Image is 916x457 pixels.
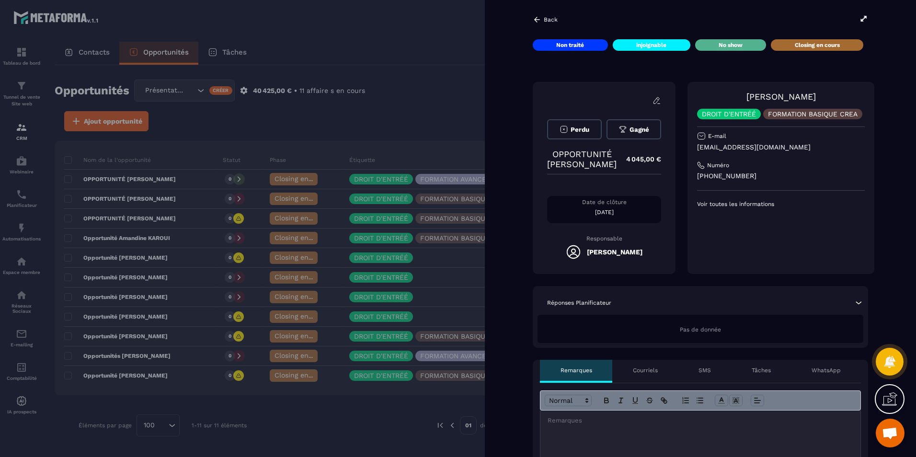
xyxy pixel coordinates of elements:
p: 4 045,00 € [617,150,661,169]
div: Ouvrir le chat [876,419,905,447]
p: [EMAIL_ADDRESS][DOMAIN_NAME] [697,143,865,152]
p: Courriels [633,366,658,374]
p: Réponses Planificateur [547,299,611,307]
span: Gagné [630,126,649,133]
p: [PHONE_NUMBER] [697,171,865,181]
a: [PERSON_NAME] [746,91,816,102]
p: Closing en cours [795,41,840,49]
p: Back [544,16,558,23]
p: Non traité [556,41,584,49]
span: Perdu [571,126,589,133]
p: WhatsApp [812,366,841,374]
p: Voir toutes les informations [697,200,865,208]
p: Date de clôture [547,198,661,206]
p: FORMATION BASIQUE CREA [768,111,858,117]
button: Perdu [547,119,602,139]
p: SMS [698,366,711,374]
p: No show [719,41,743,49]
p: Tâches [752,366,771,374]
p: Numéro [707,161,729,169]
p: Remarques [561,366,592,374]
h5: [PERSON_NAME] [587,248,642,256]
p: DROIT D'ENTRÉÉ [702,111,756,117]
p: injoignable [636,41,666,49]
p: [DATE] [547,208,661,216]
span: Pas de donnée [680,326,721,333]
p: OPPORTUNITÉ [PERSON_NAME] [547,149,617,169]
p: Responsable [547,235,661,242]
button: Gagné [607,119,661,139]
p: E-mail [708,132,726,140]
